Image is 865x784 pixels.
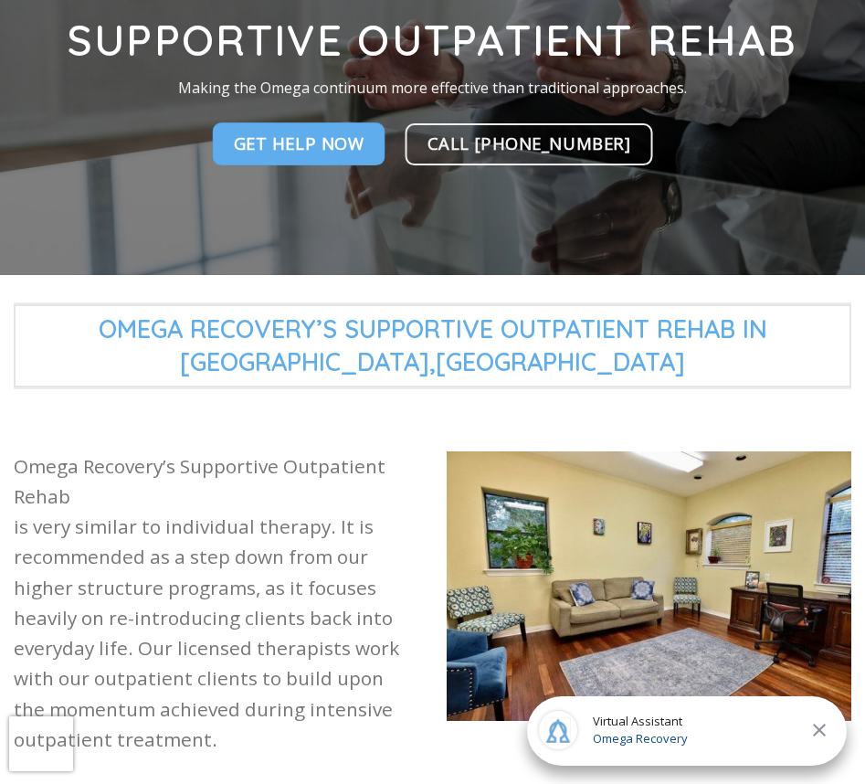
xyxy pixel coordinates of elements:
[14,451,419,756] p: Omega Recovery’s Supportive Outpatient Rehab is very similar to individual therapy. It is recomme...
[68,14,798,67] strong: Supportive Outpatient Rehab
[213,123,385,165] a: Get Help Now
[65,77,800,101] p: Making the Omega continuum more effective than traditional approaches.
[14,304,851,387] span: Omega Recovery’s Supportive Outpatient Rehab in [GEOGRAPHIC_DATA],[GEOGRAPHIC_DATA]
[406,123,653,165] a: CALL [PHONE_NUMBER]
[234,131,364,157] span: Get Help Now
[427,130,631,156] span: CALL [PHONE_NUMBER]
